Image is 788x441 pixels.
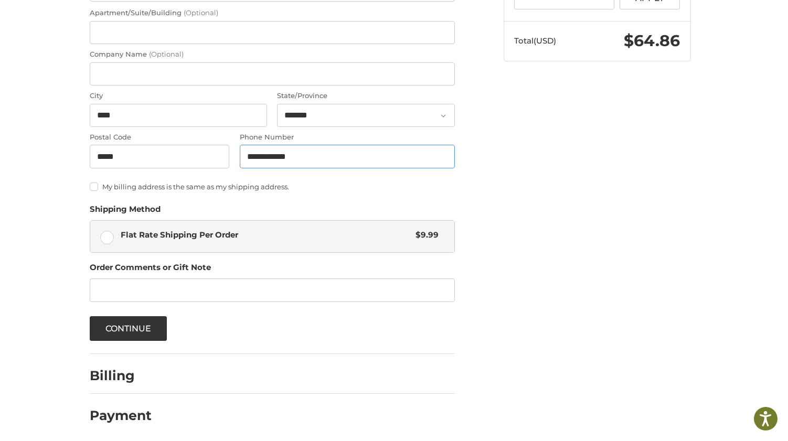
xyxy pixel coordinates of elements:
[277,91,454,101] label: State/Province
[624,31,680,50] span: $64.86
[240,132,455,143] label: Phone Number
[90,91,267,101] label: City
[90,262,211,278] legend: Order Comments
[121,14,133,26] button: Open LiveChat chat widget
[15,16,119,24] p: We're away right now. Please check back later!
[90,49,455,60] label: Company Name
[90,132,230,143] label: Postal Code
[514,36,556,46] span: Total (USD)
[90,407,152,424] h2: Payment
[121,229,411,241] span: Flat Rate Shipping Per Order
[411,229,439,241] span: $9.99
[149,50,184,58] small: (Optional)
[184,8,218,17] small: (Optional)
[90,8,455,18] label: Apartment/Suite/Building
[90,316,167,341] button: Continue
[90,182,455,191] label: My billing address is the same as my shipping address.
[90,203,161,220] legend: Shipping Method
[90,368,151,384] h2: Billing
